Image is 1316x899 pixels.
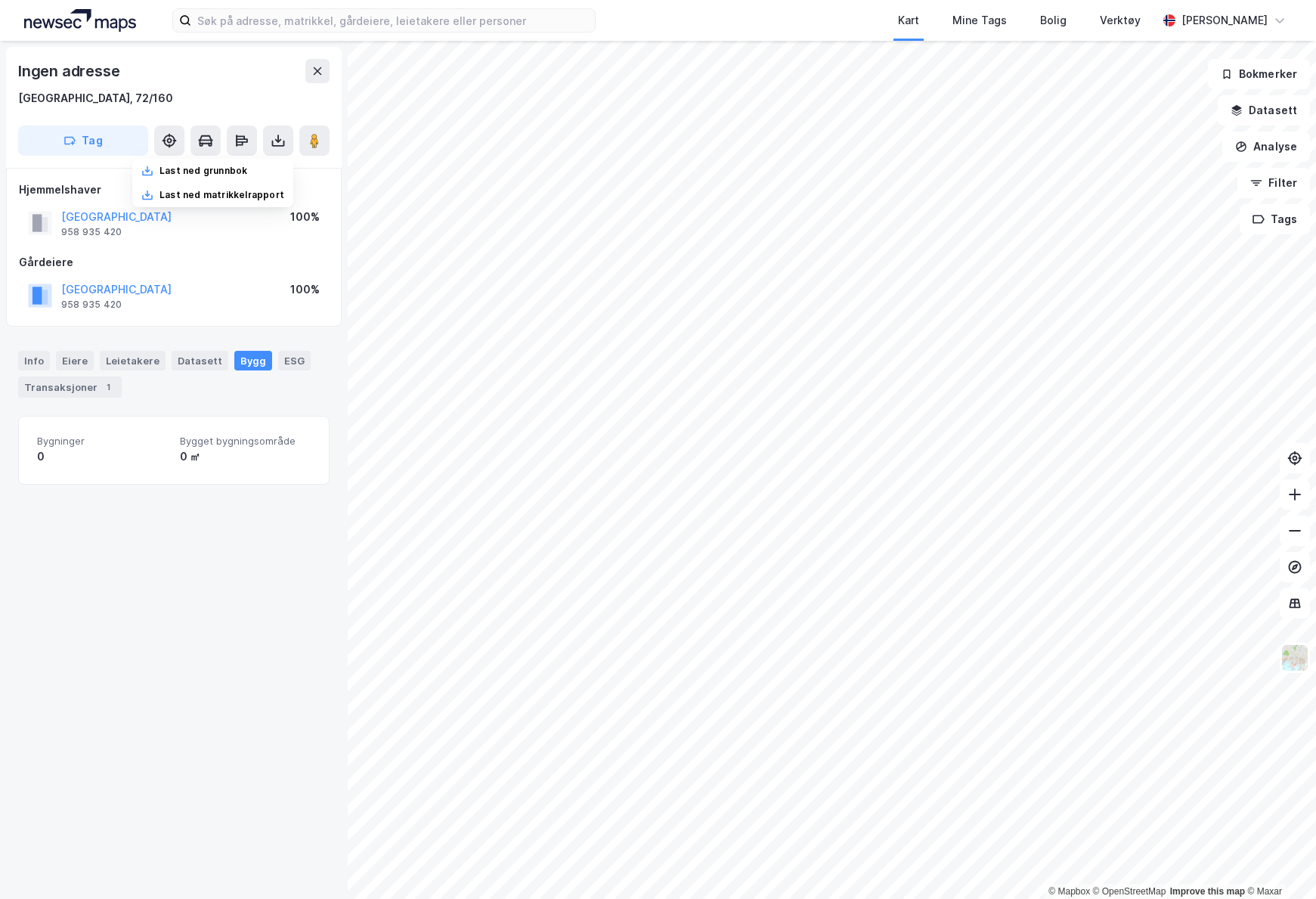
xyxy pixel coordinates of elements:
iframe: Chat Widget [1240,826,1316,899]
div: Bolig [1040,11,1067,29]
div: Last ned matrikkelrapport [159,189,284,201]
button: Datasett [1218,95,1310,126]
a: OpenStreetMap [1093,886,1166,897]
div: [PERSON_NAME] [1181,11,1268,29]
div: Kart [898,11,919,29]
span: Bygninger [37,435,168,448]
span: Bygget bygningsområde [180,435,311,448]
div: Leietakere [100,351,166,370]
button: Analyse [1222,132,1310,162]
div: 1 [101,380,116,395]
img: Z [1280,643,1309,672]
div: 100% [290,208,320,226]
div: ESG [278,351,311,370]
button: Filter [1237,168,1310,198]
div: 958 935 420 [61,299,122,311]
div: Kontrollprogram for chat [1240,826,1316,899]
div: [GEOGRAPHIC_DATA], 72/160 [18,89,173,107]
div: Bygg [234,351,272,370]
div: Mine Tags [952,11,1007,29]
a: Mapbox [1048,886,1090,897]
div: Transaksjoner [18,377,122,398]
button: Tag [18,126,148,156]
input: Søk på adresse, matrikkel, gårdeiere, leietakere eller personer [191,9,595,32]
div: 0 ㎡ [180,448,311,466]
div: 0 [37,448,168,466]
div: 958 935 420 [61,226,122,238]
div: Datasett [172,351,228,370]
div: Verktøy [1100,11,1141,29]
div: Last ned grunnbok [159,165,247,177]
div: Gårdeiere [19,253,329,271]
button: Bokmerker [1208,59,1310,89]
div: Info [18,351,50,370]
div: Ingen adresse [18,59,122,83]
div: Hjemmelshaver [19,181,329,199]
button: Tags [1240,204,1310,234]
img: logo.a4113a55bc3d86da70a041830d287a7e.svg [24,9,136,32]
div: Eiere [56,351,94,370]
a: Improve this map [1170,886,1245,897]
div: 100% [290,281,320,299]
